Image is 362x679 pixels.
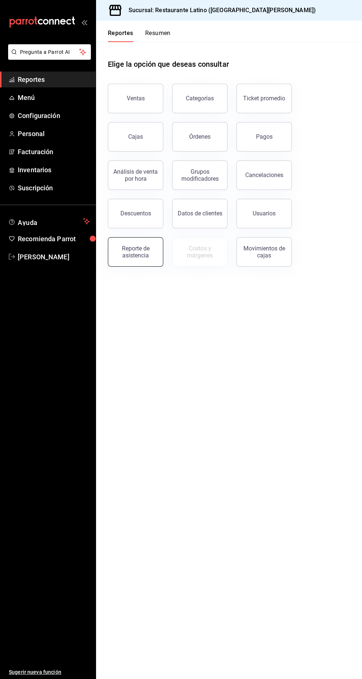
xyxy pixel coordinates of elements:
[113,168,158,182] div: Análisis de venta por hora
[145,30,171,42] button: Resumen
[18,147,90,157] span: Facturación
[108,237,163,267] button: Reporte de asistencia
[8,44,91,60] button: Pregunta a Parrot AI
[172,160,228,190] button: Grupos modificadores
[108,199,163,228] button: Descuentos
[243,95,285,102] div: Ticket promedio
[178,210,222,217] div: Datos de clientes
[123,6,316,15] h3: Sucursal: Restaurante Latino ([GEOGRAPHIC_DATA][PERSON_NAME])
[127,95,145,102] div: Ventas
[108,30,171,42] div: navigation tabs
[108,122,163,152] a: Cajas
[256,133,273,140] div: Pagos
[186,95,214,102] div: Categorías
[236,160,292,190] button: Cancelaciones
[9,668,90,676] span: Sugerir nueva función
[172,122,228,152] button: Órdenes
[177,168,223,182] div: Grupos modificadores
[18,165,90,175] span: Inventarios
[236,84,292,113] button: Ticket promedio
[236,237,292,267] button: Movimientos de cajas
[245,172,283,179] div: Cancelaciones
[5,53,91,61] a: Pregunta a Parrot AI
[81,19,87,25] button: open_drawer_menu
[108,30,133,42] button: Reportes
[18,93,90,103] span: Menú
[120,210,151,217] div: Descuentos
[18,183,90,193] span: Suscripción
[172,237,228,267] button: Contrata inventarios para ver este reporte
[18,75,90,84] span: Reportes
[128,132,143,141] div: Cajas
[18,217,80,226] span: Ayuda
[189,133,211,140] div: Órdenes
[113,245,158,259] div: Reporte de asistencia
[18,252,90,262] span: [PERSON_NAME]
[18,234,90,244] span: Recomienda Parrot
[108,59,229,70] h1: Elige la opción que deseas consultar
[253,210,276,217] div: Usuarios
[241,245,287,259] div: Movimientos de cajas
[108,160,163,190] button: Análisis de venta por hora
[236,122,292,152] button: Pagos
[18,111,90,121] span: Configuración
[20,48,79,56] span: Pregunta a Parrot AI
[108,84,163,113] button: Ventas
[172,199,228,228] button: Datos de clientes
[177,245,223,259] div: Costos y márgenes
[236,199,292,228] button: Usuarios
[172,84,228,113] button: Categorías
[18,129,90,139] span: Personal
